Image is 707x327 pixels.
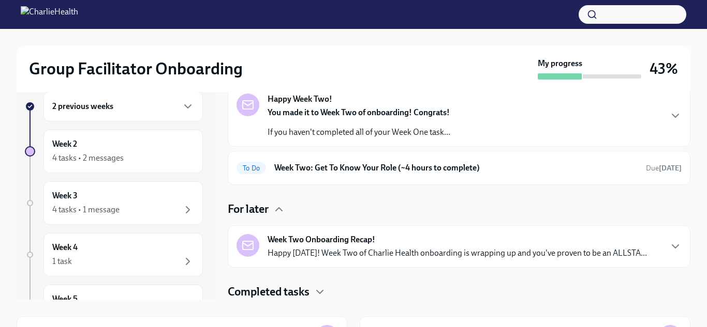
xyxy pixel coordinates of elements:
[228,201,690,217] div: For later
[52,204,120,215] div: 4 tasks • 1 message
[646,164,682,173] span: Due
[52,242,78,253] h6: Week 4
[52,101,113,112] h6: 2 previous weeks
[237,164,266,172] span: To Do
[228,284,690,300] div: Completed tasks
[52,138,77,150] h6: Week 2
[43,91,203,121] div: 2 previous weeks
[29,58,243,79] h2: Group Facilitator Onboarding
[21,6,78,23] img: CharlieHealth
[52,152,124,164] div: 4 tasks • 2 messages
[268,247,647,259] p: Happy [DATE]! Week Two of Charlie Health onboarding is wrapping up and you've proven to be an ALL...
[228,284,310,300] h4: Completed tasks
[268,107,450,117] strong: You made it to Week Two of onboarding! Congrats!
[650,59,678,78] h3: 43%
[25,233,203,276] a: Week 41 task
[228,201,269,217] h4: For later
[52,293,78,305] h6: Week 5
[538,58,582,69] strong: My progress
[52,256,72,267] div: 1 task
[646,163,682,173] span: October 6th, 2025 10:00
[237,160,682,176] a: To DoWeek Two: Get To Know Your Role (~4 hours to complete)Due[DATE]
[268,234,375,245] strong: Week Two Onboarding Recap!
[25,181,203,225] a: Week 34 tasks • 1 message
[274,162,638,174] h6: Week Two: Get To Know Your Role (~4 hours to complete)
[268,94,332,105] strong: Happy Week Two!
[52,190,78,201] h6: Week 3
[659,164,682,173] strong: [DATE]
[25,130,203,173] a: Week 24 tasks • 2 messages
[268,127,450,138] p: If you haven't completed all of your Week One task...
